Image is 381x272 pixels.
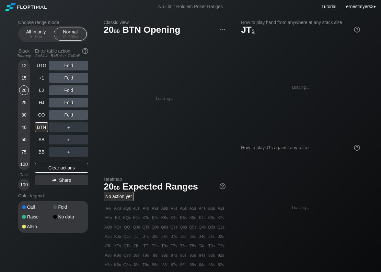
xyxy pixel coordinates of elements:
[151,204,160,213] div: A9s
[207,251,216,260] div: 93s
[252,27,255,34] span: s
[156,96,173,101] div: Loading...
[35,122,48,132] div: BTN
[169,204,179,213] div: A7s
[151,241,160,251] div: T9s
[169,232,179,241] div: J7s
[35,98,48,107] div: HJ
[179,204,188,213] div: A6s
[219,183,226,190] img: help.32db89a4.svg
[18,191,88,201] div: Color legend
[22,205,53,209] div: Call
[169,251,179,260] div: 97s
[141,232,150,241] div: JTs
[169,213,179,222] div: K7s
[198,260,207,269] div: 84s
[104,241,113,251] div: ATo
[353,26,361,33] img: help.32db89a4.svg
[207,232,216,241] div: J3s
[57,34,84,39] div: 12 – 100
[216,241,225,251] div: T2s
[207,241,216,251] div: T3s
[114,27,120,34] span: bb
[114,184,120,191] span: bb
[104,213,113,222] div: AKo
[216,260,225,269] div: 82s
[49,122,88,132] div: ＋
[19,85,29,95] div: 20
[141,260,150,269] div: T8o
[16,46,32,61] div: Stack
[151,223,160,232] div: Q9s
[132,213,141,222] div: KJs
[53,205,84,209] div: Fold
[35,135,48,144] div: SB
[113,251,122,260] div: K9o
[188,223,197,232] div: Q5s
[5,3,47,11] img: Floptimal logo
[113,232,122,241] div: KJo
[219,26,226,33] img: ellipsis.fd386fe8.svg
[19,110,29,120] div: 30
[35,163,88,173] div: Clear actions
[198,213,207,222] div: K4s
[179,241,188,251] div: T6s
[19,147,29,157] div: 75
[35,110,48,120] div: CO
[198,223,207,232] div: Q4s
[49,85,88,95] div: Fold
[122,251,132,260] div: Q9o
[207,213,216,222] div: K3s
[198,241,207,251] div: T4s
[188,251,197,260] div: 95s
[19,159,29,169] div: 100
[35,175,88,185] div: Share
[113,213,122,222] div: KK
[113,241,122,251] div: KTo
[104,204,113,213] div: AA
[151,232,160,241] div: J9s
[160,251,169,260] div: 98s
[113,223,122,232] div: KQo
[207,223,216,232] div: Q3s
[49,147,88,157] div: ＋
[104,181,225,192] h1: Expected Ranges
[35,147,48,157] div: BB
[169,260,179,269] div: 87s
[132,232,141,241] div: JJ
[198,204,207,213] div: A4s
[148,4,232,11] div: No Limit Hold’em Poker Ranges
[22,215,53,219] div: Raise
[113,204,122,213] div: AKs
[151,260,160,269] div: 98o
[188,204,197,213] div: A5s
[104,251,113,260] div: A9o
[207,260,216,269] div: 83s
[179,213,188,222] div: K6s
[292,205,309,210] div: Loading...
[19,122,29,132] div: 40
[141,213,150,222] div: KTs
[18,20,88,25] h2: Choose range mode
[179,260,188,269] div: 86s
[122,204,132,213] div: AQs
[52,179,56,182] img: share.864f2f62.svg
[49,61,88,70] div: Fold
[16,173,32,177] div: Cash
[292,85,309,90] div: Loading...
[188,260,197,269] div: 85s
[132,223,141,232] div: QJs
[198,232,207,241] div: J4s
[122,241,132,251] div: QTo
[122,260,132,269] div: Q8o
[241,25,255,35] span: JT
[35,61,48,70] div: UTG
[132,260,141,269] div: J8o
[19,98,29,107] div: 25
[216,204,225,213] div: A2s
[179,251,188,260] div: 96s
[344,3,376,10] div: ▾
[53,215,84,219] div: No data
[35,85,48,95] div: LJ
[122,223,132,232] div: QQ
